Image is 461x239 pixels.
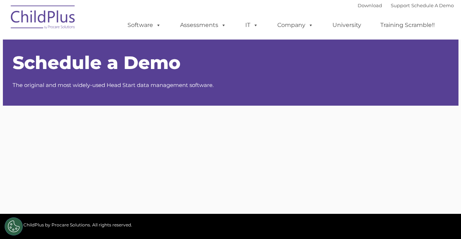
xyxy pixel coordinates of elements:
[238,18,265,32] a: IT
[13,82,214,88] span: The original and most widely-used Head Start data management software.
[270,18,321,32] a: Company
[13,52,180,74] span: Schedule a Demo
[173,18,233,32] a: Assessments
[325,18,368,32] a: University
[391,3,410,8] a: Support
[5,217,23,235] button: Cookies Settings
[120,18,168,32] a: Software
[358,3,454,8] font: |
[7,0,79,36] img: ChildPlus by Procare Solutions
[373,18,442,32] a: Training Scramble!!
[358,3,382,8] a: Download
[7,222,132,227] span: © 2025 ChildPlus by Procare Solutions. All rights reserved.
[411,3,454,8] a: Schedule A Demo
